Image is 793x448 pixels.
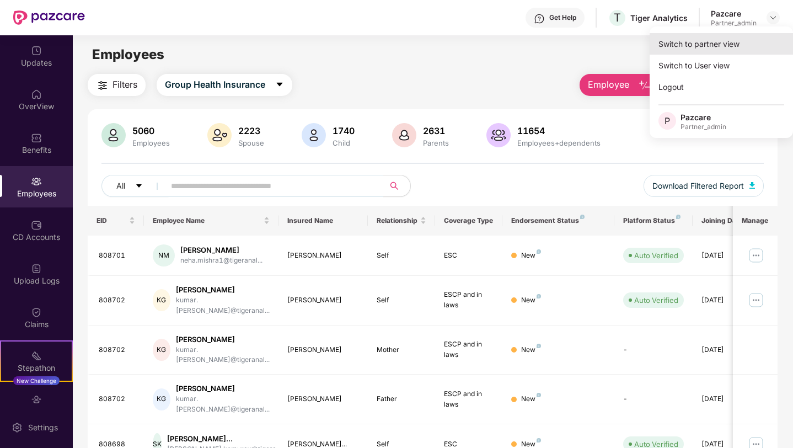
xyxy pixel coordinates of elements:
[701,295,751,306] div: [DATE]
[747,247,765,264] img: manageButton
[12,422,23,433] img: svg+xml;base64,PHN2ZyBpZD0iU2V0dGluZy0yMHgyMCIgeG1sbnM9Imh0dHA6Ly93d3cudzMub3JnLzIwMDAvc3ZnIiB3aW...
[176,285,270,295] div: [PERSON_NAME]
[31,89,42,100] img: svg+xml;base64,PHN2ZyBpZD0iSG9tZSIgeG1sbnM9Imh0dHA6Ly93d3cudzMub3JnLzIwMDAvc3ZnIiB3aWR0aD0iMjAiIG...
[665,114,670,127] span: P
[167,434,281,444] div: [PERSON_NAME]...
[377,345,426,355] div: Mother
[549,13,576,22] div: Get Help
[701,250,751,261] div: [DATE]
[511,216,606,225] div: Endorsement Status
[681,112,726,122] div: Pazcare
[444,250,494,261] div: ESC
[31,350,42,361] img: svg+xml;base64,PHN2ZyB4bWxucz0iaHR0cDovL3d3dy53My5vcmcvMjAwMC9zdmciIHdpZHRoPSIyMSIgaGVpZ2h0PSIyMC...
[287,295,360,306] div: [PERSON_NAME]
[99,295,135,306] div: 808702
[383,175,411,197] button: search
[180,255,262,266] div: neha.mishra1@tigeranal...
[176,295,270,316] div: kumar.[PERSON_NAME]@tigeranal...
[537,294,541,298] img: svg+xml;base64,PHN2ZyB4bWxucz0iaHR0cDovL3d3dy53My5vcmcvMjAwMC9zdmciIHdpZHRoPSI4IiBoZWlnaHQ9IjgiIH...
[377,216,418,225] span: Relationship
[165,78,265,92] span: Group Health Insurance
[99,250,135,261] div: 808701
[650,76,793,98] div: Logout
[99,394,135,404] div: 808702
[287,394,360,404] div: [PERSON_NAME]
[652,180,744,192] span: Download Filtered Report
[176,383,270,394] div: [PERSON_NAME]
[580,74,660,96] button: Employee
[377,250,426,261] div: Self
[377,295,426,306] div: Self
[207,123,232,147] img: svg+xml;base64,PHN2ZyB4bWxucz0iaHR0cDovL3d3dy53My5vcmcvMjAwMC9zdmciIHhtbG5zOnhsaW5rPSJodHRwOi8vd3...
[101,175,169,197] button: Allcaret-down
[421,138,451,147] div: Parents
[278,206,368,236] th: Insured Name
[157,74,292,96] button: Group Health Insurancecaret-down
[96,79,109,92] img: svg+xml;base64,PHN2ZyB4bWxucz0iaHR0cDovL3d3dy53My5vcmcvMjAwMC9zdmciIHdpZHRoPSIyNCIgaGVpZ2h0PSIyNC...
[25,422,61,433] div: Settings
[676,215,681,219] img: svg+xml;base64,PHN2ZyB4bWxucz0iaHR0cDovL3d3dy53My5vcmcvMjAwMC9zdmciIHdpZHRoPSI4IiBoZWlnaHQ9IjgiIH...
[537,344,541,348] img: svg+xml;base64,PHN2ZyB4bWxucz0iaHR0cDovL3d3dy53My5vcmcvMjAwMC9zdmciIHdpZHRoPSI4IiBoZWlnaHQ9IjgiIH...
[614,11,621,24] span: T
[681,122,726,131] div: Partner_admin
[537,393,541,397] img: svg+xml;base64,PHN2ZyB4bWxucz0iaHR0cDovL3d3dy53My5vcmcvMjAwMC9zdmciIHdpZHRoPSI4IiBoZWlnaHQ9IjgiIH...
[330,125,357,136] div: 1740
[377,394,426,404] div: Father
[153,388,170,410] div: KG
[236,125,266,136] div: 2223
[31,45,42,56] img: svg+xml;base64,PHN2ZyBpZD0iVXBkYXRlZCIgeG1sbnM9Imh0dHA6Ly93d3cudzMub3JnLzIwMDAvc3ZnIiB3aWR0aD0iMj...
[644,175,764,197] button: Download Filtered Report
[275,80,284,90] span: caret-down
[701,345,751,355] div: [DATE]
[31,132,42,143] img: svg+xml;base64,PHN2ZyBpZD0iQmVuZWZpdHMiIHhtbG5zPSJodHRwOi8vd3d3LnczLm9yZy8yMDAwL3N2ZyIgd2lkdGg9Ij...
[444,290,494,311] div: ESCP and in laws
[144,206,278,236] th: Employee Name
[13,10,85,25] img: New Pazcare Logo
[634,295,678,306] div: Auto Verified
[638,79,651,92] img: svg+xml;base64,PHN2ZyB4bWxucz0iaHR0cDovL3d3dy53My5vcmcvMjAwMC9zdmciIHhtbG5zOnhsaW5rPSJodHRwOi8vd3...
[733,206,778,236] th: Manage
[176,394,270,415] div: kumar.[PERSON_NAME]@tigeranal...
[116,180,125,192] span: All
[13,376,60,385] div: New Challenge
[515,138,603,147] div: Employees+dependents
[614,375,693,424] td: -
[537,249,541,254] img: svg+xml;base64,PHN2ZyB4bWxucz0iaHR0cDovL3d3dy53My5vcmcvMjAwMC9zdmciIHdpZHRoPSI4IiBoZWlnaHQ9IjgiIH...
[588,78,629,92] span: Employee
[92,46,164,62] span: Employees
[521,394,541,404] div: New
[130,138,172,147] div: Employees
[112,78,137,92] span: Filters
[176,345,270,366] div: kumar.[PERSON_NAME]@tigeranal...
[534,13,545,24] img: svg+xml;base64,PHN2ZyBpZD0iSGVscC0zMngzMiIgeG1sbnM9Imh0dHA6Ly93d3cudzMub3JnLzIwMDAvc3ZnIiB3aWR0aD...
[31,220,42,231] img: svg+xml;base64,PHN2ZyBpZD0iQ0RfQWNjb3VudHMiIGRhdGEtbmFtZT0iQ0QgQWNjb3VudHMiIHhtbG5zPSJodHRwOi8vd3...
[88,206,144,236] th: EID
[287,250,360,261] div: [PERSON_NAME]
[521,345,541,355] div: New
[383,182,405,190] span: search
[701,394,751,404] div: [DATE]
[302,123,326,147] img: svg+xml;base64,PHN2ZyB4bWxucz0iaHR0cDovL3d3dy53My5vcmcvMjAwMC9zdmciIHhtbG5zOnhsaW5rPSJodHRwOi8vd3...
[749,182,755,189] img: svg+xml;base64,PHN2ZyB4bWxucz0iaHR0cDovL3d3dy53My5vcmcvMjAwMC9zdmciIHhtbG5zOnhsaW5rPSJodHRwOi8vd3...
[31,263,42,274] img: svg+xml;base64,PHN2ZyBpZD0iVXBsb2FkX0xvZ3MiIGRhdGEtbmFtZT0iVXBsb2FkIExvZ3MiIHhtbG5zPSJodHRwOi8vd3...
[330,138,357,147] div: Child
[630,13,688,23] div: Tiger Analytics
[97,216,127,225] span: EID
[515,125,603,136] div: 11654
[180,245,262,255] div: [PERSON_NAME]
[444,339,494,360] div: ESCP and in laws
[747,291,765,309] img: manageButton
[521,295,541,306] div: New
[368,206,435,236] th: Relationship
[650,33,793,55] div: Switch to partner view
[31,394,42,405] img: svg+xml;base64,PHN2ZyBpZD0iRW5kb3JzZW1lbnRzIiB4bWxucz0iaHR0cDovL3d3dy53My5vcmcvMjAwMC9zdmciIHdpZH...
[135,182,143,191] span: caret-down
[153,289,170,311] div: KG
[176,334,270,345] div: [PERSON_NAME]
[711,8,757,19] div: Pazcare
[153,244,175,266] div: NM
[99,345,135,355] div: 808702
[537,438,541,442] img: svg+xml;base64,PHN2ZyB4bWxucz0iaHR0cDovL3d3dy53My5vcmcvMjAwMC9zdmciIHdpZHRoPSI4IiBoZWlnaHQ9IjgiIH...
[769,13,778,22] img: svg+xml;base64,PHN2ZyBpZD0iRHJvcGRvd24tMzJ4MzIiIHhtbG5zPSJodHRwOi8vd3d3LnczLm9yZy8yMDAwL3N2ZyIgd2...
[614,326,693,375] td: -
